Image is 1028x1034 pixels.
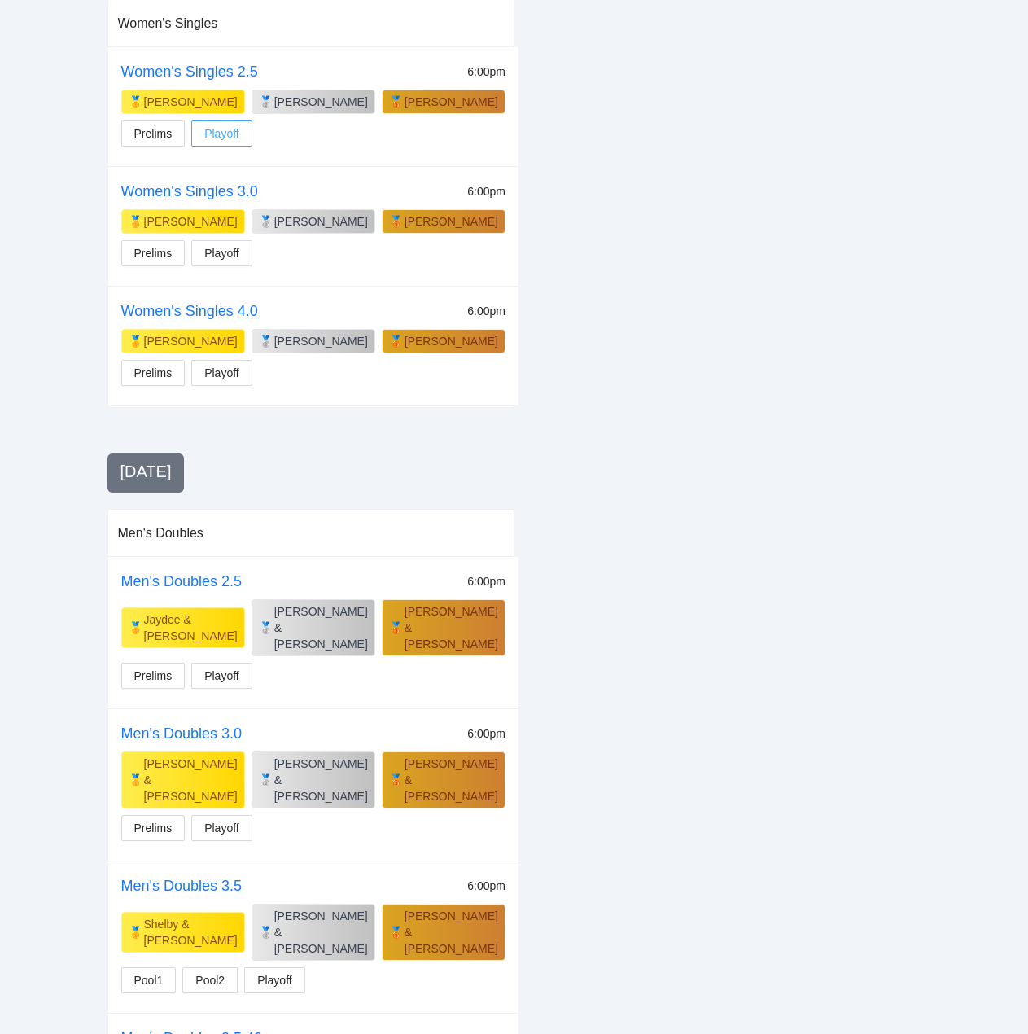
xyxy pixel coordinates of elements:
[134,364,173,382] span: Prelims
[134,971,164,989] span: Pool1
[144,916,238,949] div: Shelby & [PERSON_NAME]
[274,333,368,349] div: [PERSON_NAME]
[259,924,273,940] div: 🥈
[191,240,252,266] button: Playoff
[259,772,273,788] div: 🥈
[121,64,258,80] a: Women's Singles 2.5
[144,94,238,110] div: [PERSON_NAME]
[405,94,498,110] div: [PERSON_NAME]
[118,510,504,556] div: Men's Doubles
[259,333,273,349] div: 🥈
[121,120,186,147] button: Prelims
[259,213,273,230] div: 🥈
[405,908,498,957] div: [PERSON_NAME] & [PERSON_NAME]
[259,620,273,636] div: 🥈
[191,360,252,386] button: Playoff
[204,125,239,142] span: Playoff
[467,302,505,320] div: 6:00pm
[389,94,403,110] div: 🥉
[129,772,142,788] div: 🥇
[405,603,498,652] div: [PERSON_NAME] & [PERSON_NAME]
[389,213,403,230] div: 🥉
[129,94,142,110] div: 🥇
[467,182,505,200] div: 6:00pm
[467,63,505,81] div: 6:00pm
[191,663,252,689] button: Playoff
[389,620,403,636] div: 🥉
[191,120,252,147] button: Playoff
[121,725,243,742] a: Men's Doubles 3.0
[144,213,238,230] div: [PERSON_NAME]
[134,125,173,142] span: Prelims
[204,819,239,837] span: Playoff
[134,667,173,685] span: Prelims
[134,244,173,262] span: Prelims
[389,772,403,788] div: 🥉
[129,333,142,349] div: 🥇
[204,667,239,685] span: Playoff
[144,333,238,349] div: [PERSON_NAME]
[129,213,142,230] div: 🥇
[120,462,172,480] span: [DATE]
[259,94,273,110] div: 🥈
[467,725,505,743] div: 6:00pm
[274,94,368,110] div: [PERSON_NAME]
[244,967,305,993] button: Playoff
[257,971,292,989] span: Playoff
[134,819,173,837] span: Prelims
[182,967,238,993] button: Pool2
[405,213,498,230] div: [PERSON_NAME]
[121,815,186,841] button: Prelims
[129,620,142,636] div: 🥇
[274,603,368,652] div: [PERSON_NAME] & [PERSON_NAME]
[274,213,368,230] div: [PERSON_NAME]
[121,573,243,589] a: Men's Doubles 2.5
[121,663,186,689] button: Prelims
[274,908,368,957] div: [PERSON_NAME] & [PERSON_NAME]
[121,967,177,993] button: Pool1
[204,244,239,262] span: Playoff
[121,303,258,319] a: Women's Singles 4.0
[121,878,243,894] a: Men's Doubles 3.5
[204,364,239,382] span: Playoff
[467,877,505,895] div: 6:00pm
[144,756,238,804] div: [PERSON_NAME] & [PERSON_NAME]
[405,333,498,349] div: [PERSON_NAME]
[195,971,225,989] span: Pool2
[121,360,186,386] button: Prelims
[144,611,238,644] div: Jaydee & [PERSON_NAME]
[274,756,368,804] div: [PERSON_NAME] & [PERSON_NAME]
[389,924,403,940] div: 🥉
[389,333,403,349] div: 🥉
[405,756,498,804] div: [PERSON_NAME] & [PERSON_NAME]
[121,240,186,266] button: Prelims
[129,924,142,940] div: 🥇
[191,815,252,841] button: Playoff
[121,183,258,199] a: Women's Singles 3.0
[467,572,505,590] div: 6:00pm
